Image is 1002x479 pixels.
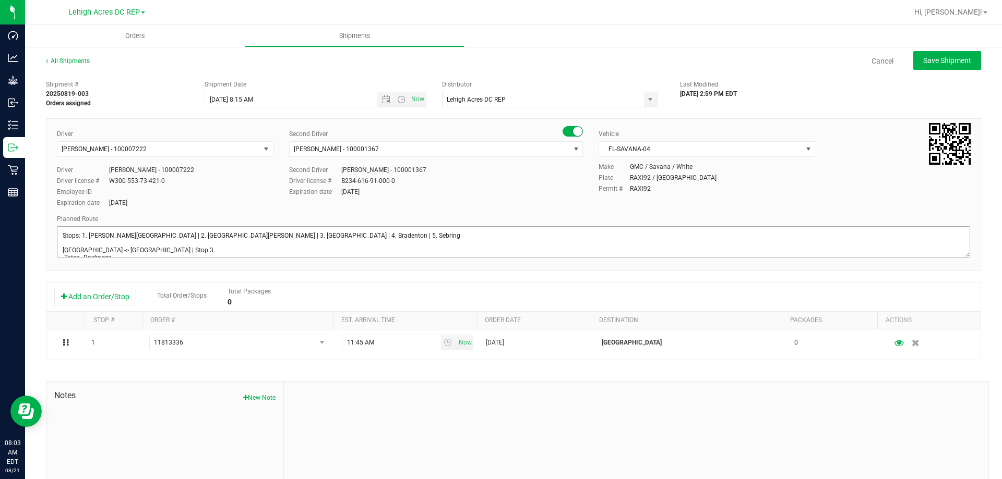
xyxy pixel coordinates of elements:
inline-svg: Outbound [8,142,18,153]
div: [DATE] [341,187,360,196]
label: Second Driver [289,165,341,175]
inline-svg: Grow [8,75,18,85]
inline-svg: Retail [8,165,18,175]
p: 08/21 [5,466,20,474]
inline-svg: Analytics [8,53,18,63]
span: FL-SAVANA-04 [599,142,802,156]
a: Shipments [245,25,464,47]
div: RAXI92 [630,184,651,193]
label: Driver [57,165,109,175]
span: select [802,142,815,156]
p: [GEOGRAPHIC_DATA] [602,338,782,348]
div: [DATE] [109,198,127,207]
img: Scan me! [929,123,971,165]
inline-svg: Inbound [8,97,18,108]
label: Expiration date [57,198,109,207]
span: select [260,142,273,156]
label: Last Modified [680,80,718,89]
strong: Orders assigned [46,100,91,107]
label: Second Driver [289,129,328,139]
span: [PERSON_NAME] - 100007222 [62,145,147,153]
a: Packages [790,316,822,324]
span: select [644,92,657,107]
span: Open the date view [377,95,395,104]
label: Shipment Date [205,80,246,89]
th: Actions [877,312,973,329]
strong: 20250819-003 [46,90,89,97]
label: Make [599,162,630,171]
button: Save Shipment [913,51,981,70]
inline-svg: Reports [8,187,18,198]
label: Vehicle [599,129,619,139]
div: [PERSON_NAME] - 100001367 [341,165,426,175]
span: Shipments [325,31,385,41]
a: Destination [599,316,638,324]
iframe: Resource center [10,396,42,427]
span: Notes [54,389,276,402]
span: Lehigh Acres DC REP [68,8,140,17]
span: Total Packages [228,288,271,295]
label: Distributor [442,80,472,89]
label: Expiration date [289,187,341,196]
qrcode: 20250819-003 [929,123,971,165]
div: GMC / Savana / White [630,162,693,171]
label: Plate [599,173,630,182]
span: Open the time view [392,95,410,104]
span: 11813336 [154,339,183,346]
a: Order # [150,316,175,324]
span: [DATE] [486,338,504,348]
span: 0 [794,338,798,348]
span: Orders [111,31,159,41]
inline-svg: Dashboard [8,30,18,41]
p: 08:03 AM EDT [5,438,20,466]
label: Driver [57,129,73,139]
label: Permit # [599,184,630,193]
label: Driver license # [57,176,109,186]
div: W300-553-73-421-0 [109,176,165,186]
a: All Shipments [46,57,90,65]
input: Select [443,92,638,107]
span: Set Current date [409,92,427,107]
span: Total Order/Stops [157,292,207,299]
button: New Note [243,393,276,402]
label: Employee ID [57,187,109,196]
span: Set Current date [456,335,474,350]
span: 1 [91,338,95,348]
strong: 0 [228,298,232,306]
inline-svg: Inventory [8,120,18,130]
span: Hi, [PERSON_NAME]! [914,8,982,16]
button: Add an Order/Stop [54,288,136,305]
span: Planned Route [57,215,98,223]
span: select [441,335,456,350]
strong: [DATE] 2:59 PM EDT [680,90,737,97]
span: select [456,335,473,350]
a: Stop # [93,316,114,324]
a: Orders [25,25,245,47]
a: Order date [485,316,521,324]
span: [PERSON_NAME] - 100001367 [294,145,379,153]
div: B234-616-91-000-0 [341,176,395,186]
label: Driver license # [289,176,341,186]
div: RAXI92 / [GEOGRAPHIC_DATA] [630,173,717,182]
a: Cancel [872,56,893,66]
span: select [569,142,582,156]
a: Est. arrival time [341,316,395,324]
span: Save Shipment [923,56,971,65]
span: Shipment # [46,80,189,89]
div: [PERSON_NAME] - 100007222 [109,165,194,175]
span: select [315,335,328,350]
